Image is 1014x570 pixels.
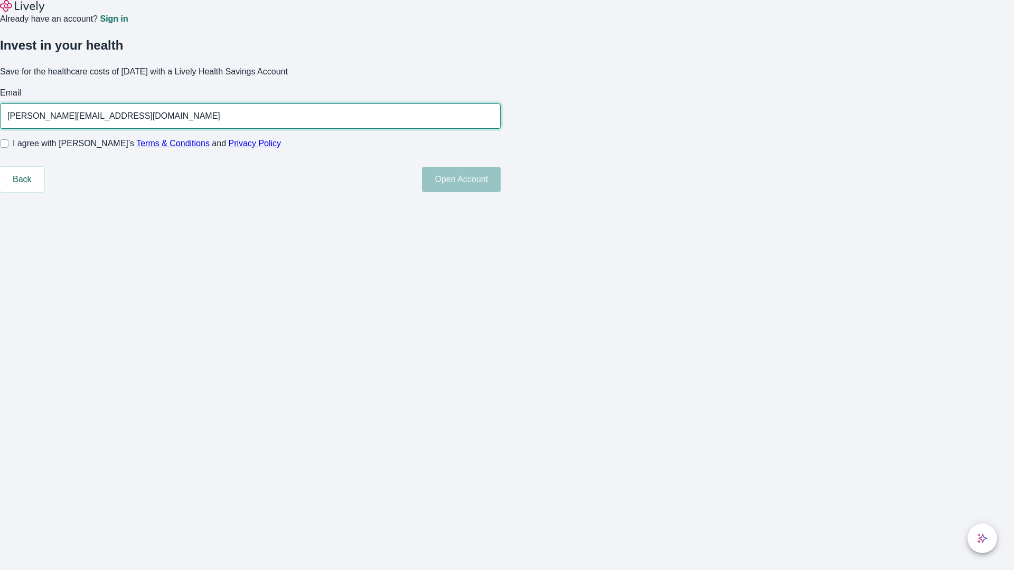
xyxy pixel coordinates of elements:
a: Terms & Conditions [136,139,210,148]
a: Sign in [100,15,128,23]
span: I agree with [PERSON_NAME]’s and [13,137,281,150]
a: Privacy Policy [229,139,281,148]
svg: Lively AI Assistant [977,533,988,544]
button: chat [968,524,997,553]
